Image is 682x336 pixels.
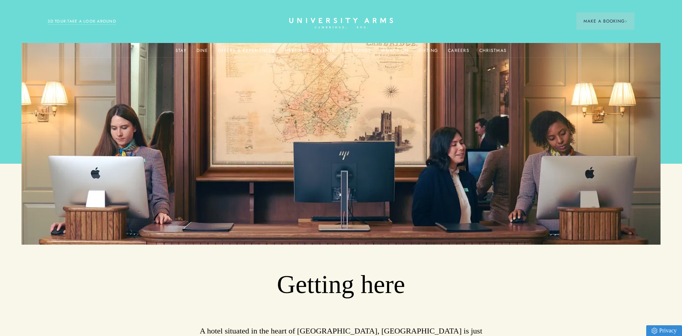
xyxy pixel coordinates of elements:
a: What's On [381,48,408,57]
a: Meetings & Events [285,48,335,57]
a: Privacy [646,325,682,336]
button: Make a BookingArrow icon [576,13,634,30]
a: Home [289,18,393,29]
a: Dine [197,48,208,57]
span: Make a Booking [584,18,627,24]
a: Stay [175,48,187,57]
a: Gifting [419,48,438,57]
img: image-5623dd55eb3be5e1f220c14097a2109fa32372e4-2048x1119-jpg [21,43,661,245]
a: Careers [448,48,469,57]
a: Weddings [345,48,371,57]
a: Christmas [479,48,507,57]
img: Arrow icon [625,20,627,23]
h1: Getting here [102,269,580,300]
img: Privacy [652,328,657,334]
a: 3D TOUR:TAKE A LOOK AROUND [48,18,116,25]
a: Offers & Experiences [218,48,275,57]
